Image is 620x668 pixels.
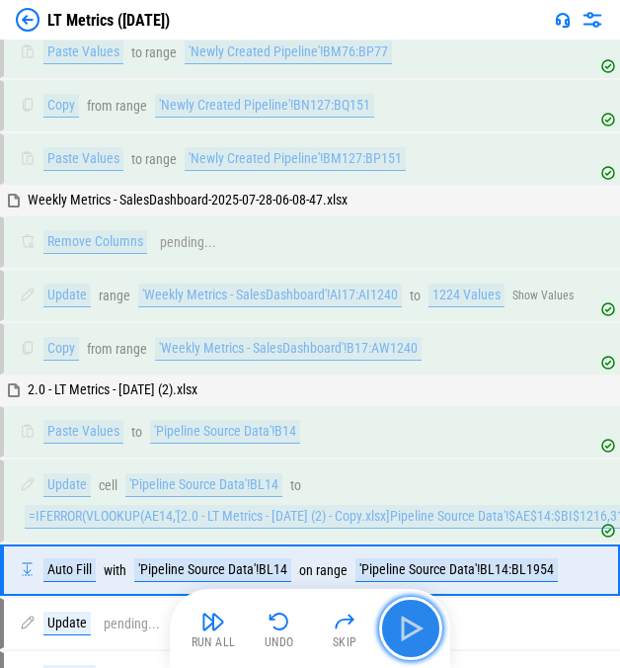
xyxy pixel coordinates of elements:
[104,617,160,631] div: pending...
[99,478,117,493] div: cell
[43,230,147,254] div: Remove Columns
[104,563,126,578] div: with
[47,11,170,30] div: LT Metrics ([DATE])
[185,41,392,64] div: 'Newly Created Pipeline'!BM76:BP77
[150,420,300,444] div: 'Pipeline Source Data'!B14
[410,289,421,303] div: to
[134,558,291,582] div: 'Pipeline Source Data'!BL14
[43,558,96,582] div: Auto Fill
[145,45,177,60] div: range
[145,152,177,167] div: range
[28,192,348,208] span: Weekly Metrics - SalesDashboard-2025-07-28-06-08-47.xlsx
[268,610,291,633] img: Undo
[131,152,142,167] div: to
[333,610,356,633] img: Skip
[43,94,79,118] div: Copy
[116,99,147,114] div: range
[299,563,313,578] div: on
[160,235,216,250] div: pending...
[192,636,236,648] div: Run All
[87,99,113,114] div: from
[265,636,294,648] div: Undo
[131,45,142,60] div: to
[16,8,39,32] img: Back
[43,41,123,64] div: Paste Values
[43,284,91,307] div: Update
[316,563,348,578] div: range
[138,284,402,307] div: 'Weekly Metrics - SalesDashboard'!AI17:AI1240
[43,612,91,635] div: Update
[555,12,571,28] img: Support
[28,381,197,397] span: 2.0 - LT Metrics - [DATE] (2).xlsx
[43,420,123,444] div: Paste Values
[125,473,282,497] div: 'Pipeline Source Data'!BL14
[290,478,301,493] div: to
[201,610,225,633] img: Run All
[87,342,113,357] div: from
[182,605,245,652] button: Run All
[248,605,311,652] button: Undo
[185,147,406,171] div: 'Newly Created Pipeline'!BM127:BP151
[428,284,504,307] div: 1224 Values
[116,342,147,357] div: range
[99,289,130,303] div: range
[355,558,558,582] div: 'Pipeline Source Data'!BL14:BL1954
[333,636,357,648] div: Skip
[43,473,91,497] div: Update
[581,8,604,32] img: Settings menu
[43,337,79,361] div: Copy
[155,94,374,118] div: 'Newly Created Pipeline'!BN127:BQ151
[395,613,426,644] img: Main button
[155,337,422,361] div: 'Weekly Metrics - SalesDashboard'!B17:AW1240
[313,605,376,652] button: Skip
[43,147,123,171] div: Paste Values
[131,425,142,440] div: to
[512,289,574,302] button: Show Values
